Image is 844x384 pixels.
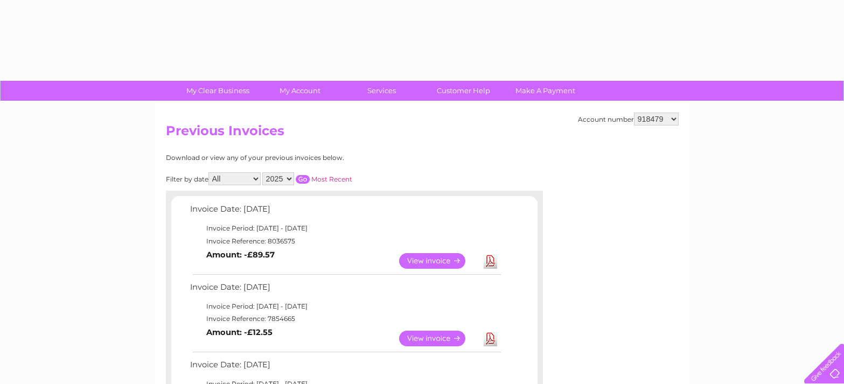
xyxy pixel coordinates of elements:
a: Customer Help [419,81,508,101]
b: Amount: -£89.57 [206,250,275,260]
div: Download or view any of your previous invoices below. [166,154,449,162]
a: Download [484,253,497,269]
a: View [399,331,478,346]
a: My Account [255,81,344,101]
td: Invoice Date: [DATE] [187,358,503,378]
a: View [399,253,478,269]
a: Most Recent [311,175,352,183]
a: Download [484,331,497,346]
td: Invoice Reference: 7854665 [187,312,503,325]
td: Invoice Period: [DATE] - [DATE] [187,222,503,235]
td: Invoice Reference: 8036575 [187,235,503,248]
a: Services [337,81,426,101]
h2: Previous Invoices [166,123,679,144]
div: Filter by date [166,172,449,185]
div: Account number [578,113,679,125]
td: Invoice Period: [DATE] - [DATE] [187,300,503,313]
b: Amount: -£12.55 [206,327,273,337]
a: Make A Payment [501,81,590,101]
td: Invoice Date: [DATE] [187,202,503,222]
a: My Clear Business [173,81,262,101]
td: Invoice Date: [DATE] [187,280,503,300]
